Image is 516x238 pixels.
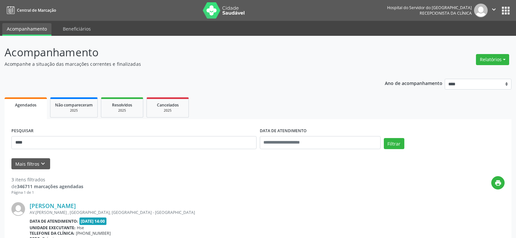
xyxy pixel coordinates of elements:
[11,158,50,170] button: Mais filtroskeyboard_arrow_down
[55,102,93,108] span: Não compareceram
[77,225,84,231] span: Hse
[157,102,179,108] span: Cancelados
[39,160,47,167] i: keyboard_arrow_down
[500,5,511,16] button: apps
[5,44,359,61] p: Acompanhamento
[106,108,138,113] div: 2025
[5,5,56,16] a: Central de Marcação
[30,202,76,209] a: [PERSON_NAME]
[17,183,83,189] strong: 346711 marcações agendadas
[30,225,76,231] b: Unidade executante:
[58,23,95,35] a: Beneficiários
[476,54,509,65] button: Relatórios
[17,7,56,13] span: Central de Marcação
[11,190,83,195] div: Página 1 de 1
[11,183,83,190] div: de
[11,202,25,216] img: img
[260,126,307,136] label: DATA DE ATENDIMENTO
[30,231,75,236] b: Telefone da clínica:
[2,23,51,36] a: Acompanhamento
[30,218,78,224] b: Data de atendimento:
[495,179,502,187] i: print
[11,126,34,136] label: PESQUISAR
[387,5,472,10] div: Hospital do Servidor do [GEOGRAPHIC_DATA]
[30,210,407,215] div: AV.[PERSON_NAME] , [GEOGRAPHIC_DATA], [GEOGRAPHIC_DATA] - [GEOGRAPHIC_DATA]
[151,108,184,113] div: 2025
[79,217,107,225] span: [DATE] 14:00
[15,102,36,108] span: Agendados
[112,102,132,108] span: Resolvidos
[385,79,442,87] p: Ano de acompanhamento
[76,231,111,236] span: [PHONE_NUMBER]
[384,138,404,149] button: Filtrar
[490,6,497,13] i: 
[11,176,83,183] div: 3 itens filtrados
[474,4,488,17] img: img
[55,108,93,113] div: 2025
[5,61,359,67] p: Acompanhe a situação das marcações correntes e finalizadas
[420,10,472,16] span: Recepcionista da clínica
[488,4,500,17] button: 
[491,176,505,189] button: print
